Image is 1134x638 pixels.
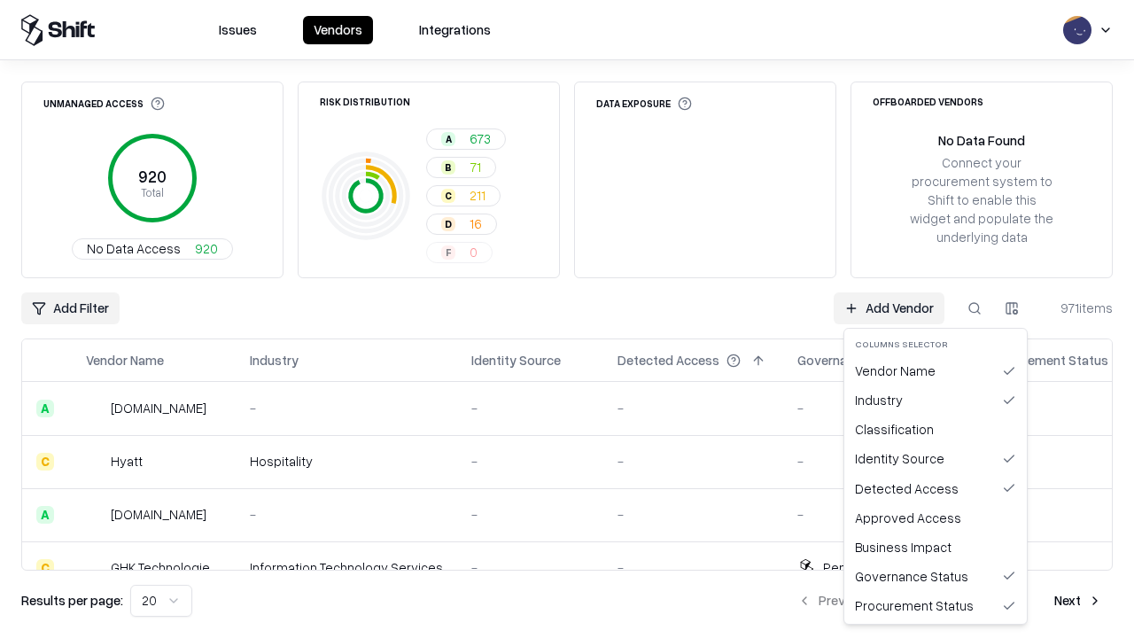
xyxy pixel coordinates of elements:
[250,505,443,524] div: -
[250,399,443,417] div: -
[908,153,1055,247] div: Connect your procurement system to Shift to enable this widget and populate the underlying data
[471,351,561,370] div: Identity Source
[86,400,104,417] img: intrado.com
[43,97,165,111] div: Unmanaged Access
[848,444,1023,473] div: Identity Source
[797,399,960,417] div: -
[86,506,104,524] img: primesec.co.il
[797,505,960,524] div: -
[36,400,54,417] div: A
[848,474,1023,503] div: Detected Access
[617,452,769,471] div: -
[1042,299,1113,317] div: 971 items
[36,506,54,524] div: A
[441,189,455,203] div: C
[470,186,485,205] span: 211
[21,591,123,610] p: Results per page:
[86,559,104,577] img: GHK Technologies Inc.
[441,132,455,146] div: A
[848,415,1023,444] div: Classification
[250,558,443,577] div: Information Technology Services
[36,453,54,471] div: C
[111,452,143,471] div: Hyatt
[320,97,410,106] div: Risk Distribution
[834,292,944,324] a: Add Vendor
[787,585,1113,617] nav: pagination
[87,239,181,258] span: No Data Access
[408,16,501,44] button: Integrations
[141,185,164,199] tspan: Total
[208,16,268,44] button: Issues
[938,131,1025,150] div: No Data Found
[848,503,1023,533] div: Approved Access
[111,558,221,577] div: GHK Technologies Inc.
[303,16,373,44] button: Vendors
[250,452,443,471] div: Hospitality
[617,558,769,577] div: -
[848,591,1023,620] div: Procurement Status
[195,239,218,258] span: 920
[441,160,455,175] div: B
[250,351,299,370] div: Industry
[470,158,481,176] span: 71
[21,292,120,324] button: Add Filter
[36,559,54,577] div: C
[617,399,769,417] div: -
[989,351,1108,370] div: Procurement Status
[848,385,1023,415] div: Industry
[848,562,1023,591] div: Governance Status
[617,505,769,524] div: -
[617,351,719,370] div: Detected Access
[138,167,167,186] tspan: 920
[470,129,491,148] span: 673
[823,558,928,577] div: Pending Approval
[111,399,206,417] div: [DOMAIN_NAME]
[797,452,960,471] div: -
[596,97,692,111] div: Data Exposure
[86,453,104,471] img: Hyatt
[441,217,455,231] div: D
[873,97,983,106] div: Offboarded Vendors
[848,356,1023,385] div: Vendor Name
[470,214,482,233] span: 16
[848,332,1023,356] div: Columns selector
[848,533,1023,562] div: Business Impact
[797,351,911,370] div: Governance Status
[1044,585,1113,617] button: Next
[471,558,589,577] div: -
[86,351,164,370] div: Vendor Name
[471,452,589,471] div: -
[111,505,206,524] div: [DOMAIN_NAME]
[471,399,589,417] div: -
[471,505,589,524] div: -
